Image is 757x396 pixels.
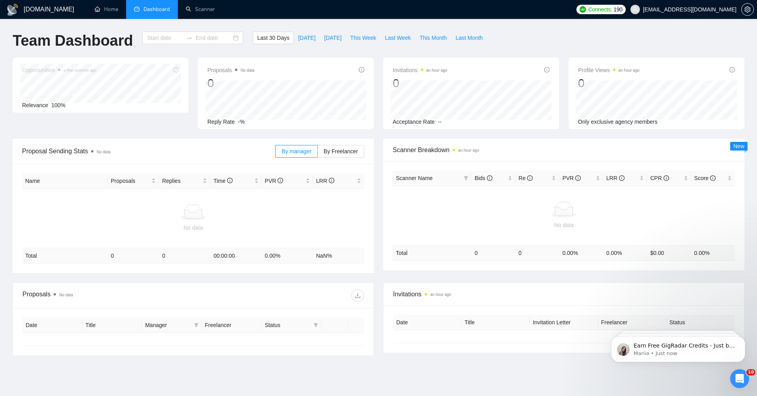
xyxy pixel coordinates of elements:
[162,177,201,185] span: Replies
[606,175,625,181] span: LRR
[426,68,447,73] time: an hour ago
[241,68,254,73] span: No data
[25,258,31,264] button: Gif picker
[95,6,118,13] a: homeHome
[5,3,20,18] button: go back
[351,289,364,302] button: download
[122,191,145,199] div: а які є?)
[312,319,320,331] span: filter
[13,144,123,175] div: Привіт, уточни будь ласка на яку команду додавати у [PERSON_NAME] - в нас є як мінімум 2 де він п...
[134,6,140,12] span: dashboard
[462,172,470,184] span: filter
[108,248,159,264] td: 0
[202,318,262,333] th: Freelancer
[6,31,151,139] div: tm.workcloud@gmail.com says…
[650,175,669,181] span: CPR
[207,76,254,91] div: 0
[116,186,151,204] div: а які є?)
[265,178,283,184] span: PVR
[147,33,183,42] input: Start date
[710,175,716,181] span: info-circle
[13,214,123,253] div: Є така: Але він ще точно десь як "партнер" виступає
[13,223,74,229] a: [URL][DOMAIN_NAME]
[213,178,232,184] span: Time
[138,3,153,17] div: Close
[192,319,200,331] span: filter
[415,32,451,44] button: This Month
[111,177,150,185] span: Proposals
[6,4,19,16] img: logo
[22,318,82,333] th: Date
[324,33,341,42] span: [DATE]
[359,67,364,73] span: info-circle
[430,292,451,297] time: an hour ago
[207,119,235,125] span: Reply Rate
[324,148,358,154] span: By Freelancer
[352,292,364,299] span: download
[746,369,755,376] span: 10
[578,65,640,75] span: Profile Views
[559,245,603,260] td: 0.00 %
[451,32,487,44] button: Last Month
[59,293,73,297] span: No data
[186,35,192,41] span: to
[578,119,658,125] span: Only exclusive agency members
[575,175,581,181] span: info-circle
[12,258,19,264] button: Emoji picker
[6,139,151,186] div: Dima says…
[227,178,233,183] span: info-circle
[97,150,110,154] span: No data
[346,32,380,44] button: This Week
[145,321,191,329] span: Manager
[88,74,145,82] div: додайте пліз
[186,35,192,41] span: swap-right
[487,175,492,181] span: info-circle
[194,323,199,327] span: filter
[393,245,472,260] td: Total
[320,32,346,44] button: [DATE]
[22,248,108,264] td: Total
[6,210,129,258] div: Є така:[URL][DOMAIN_NAME]Але він ще точно десь як "партнер" виступає
[475,175,492,181] span: Bids
[108,173,159,189] th: Proposals
[393,65,447,75] span: Invitations
[144,6,170,13] span: Dashboard
[733,143,744,149] span: New
[393,289,735,299] span: Invitations
[196,33,231,42] input: End date
[278,178,283,183] span: info-circle
[38,4,54,10] h1: Dima
[313,248,364,264] td: NaN %
[265,321,310,329] span: Status
[578,76,640,91] div: 0
[257,33,289,42] span: Last 30 Days
[580,6,586,13] img: upwork-logo.png
[393,76,447,91] div: 0
[123,3,138,18] button: Home
[730,369,749,388] iframe: To enrich screen reader interactions, please activate Accessibility in Grammarly extension settings
[262,248,313,264] td: 0.00 %
[159,173,210,189] th: Replies
[666,315,735,330] th: Status
[741,6,754,13] a: setting
[691,245,735,260] td: 0.00 %
[619,68,640,73] time: an hour ago
[396,221,732,229] div: No data
[515,245,559,260] td: 0
[393,119,435,125] span: Acceptance Rate
[253,32,294,44] button: Last 30 Days
[6,210,151,258] div: Dima says…
[142,318,202,333] th: Manager
[455,33,483,42] span: Last Month
[316,178,334,184] span: LRR
[420,33,447,42] span: This Month
[438,119,442,125] span: --
[22,4,35,17] img: Profile image for Dima
[458,148,479,152] time: an hour ago
[396,175,433,181] span: Scanner Name
[282,148,311,154] span: By manager
[530,315,598,330] th: Invitation Letter
[518,175,533,181] span: Re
